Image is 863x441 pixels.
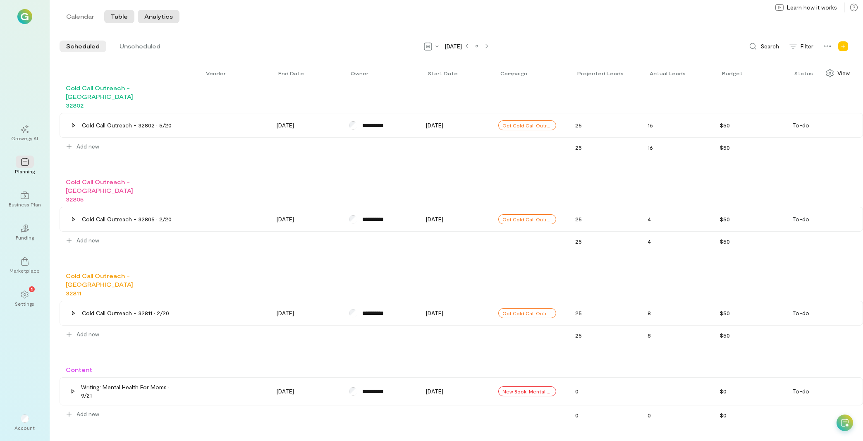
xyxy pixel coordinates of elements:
[643,213,711,226] div: 4
[502,216,552,223] span: Oct Cold Call Outreach - [GEOGRAPHIC_DATA]
[643,141,711,154] div: 16
[10,218,40,247] a: Funding
[570,409,638,422] div: 0
[502,122,552,129] span: Oct Cold Call Outreach - [GEOGRAPHIC_DATA]
[715,141,783,154] div: $50
[15,424,35,431] div: Account
[277,387,330,395] div: [DATE]
[206,70,229,77] div: Toggle SortBy
[277,215,330,223] div: [DATE]
[138,10,179,23] button: Analytics
[792,309,850,317] div: To-do
[792,215,850,223] div: To-do
[794,70,817,77] div: Toggle SortBy
[10,151,40,181] a: Planning
[10,284,40,314] a: Settings
[66,42,100,50] span: Scheduled
[66,272,133,297] span: Cold Call Outreach - [GEOGRAPHIC_DATA] 32811
[570,141,638,154] div: 25
[577,70,624,77] span: Projected leads
[15,168,35,175] div: Planning
[650,70,686,77] span: Actual leads
[792,121,850,129] div: To-do
[801,42,813,50] span: Filter
[570,307,638,320] div: 25
[278,70,308,77] div: Toggle SortBy
[500,70,527,77] span: Campaign
[60,10,101,23] button: Calendar
[16,234,34,241] div: Funding
[715,235,783,248] div: $50
[715,307,783,320] div: $50
[570,213,638,226] div: 25
[76,236,99,244] span: Add new
[643,307,711,320] div: 8
[426,387,479,395] div: [DATE]
[570,119,638,132] div: 25
[81,383,174,400] div: Writing: Mental Health for Moms · 9/21
[9,201,41,208] div: Business Plan
[643,329,711,342] div: 8
[206,70,226,77] span: Vendor
[12,135,38,141] div: Growegy AI
[76,410,99,418] span: Add new
[787,3,837,12] span: Learn how it works
[500,70,531,77] div: Toggle SortBy
[570,235,638,248] div: 25
[650,70,689,77] div: Toggle SortBy
[837,40,850,53] div: Add new
[10,251,40,280] a: Marketplace
[120,42,160,50] span: Unscheduled
[66,84,133,109] span: Cold Call Outreach - [GEOGRAPHIC_DATA] 32802
[794,70,813,77] span: Status
[31,285,33,292] span: 1
[445,42,462,50] span: [DATE]
[15,300,35,307] div: Settings
[760,42,779,50] span: Search
[351,70,368,77] span: Owner
[643,119,711,132] div: 16
[277,309,330,317] div: [DATE]
[10,267,40,274] div: Marketplace
[570,329,638,342] div: 25
[570,385,638,398] div: 0
[715,213,783,226] div: $50
[104,10,134,23] button: Table
[277,121,330,129] div: [DATE]
[792,387,850,395] div: To-do
[82,121,172,129] div: Cold Call Outreach - 32802 · 5/20
[577,70,627,77] div: Toggle SortBy
[428,70,461,77] div: Toggle SortBy
[715,119,783,132] div: $50
[76,330,99,338] span: Add new
[426,121,479,129] div: [DATE]
[428,70,458,77] span: Start date
[76,142,99,151] span: Add new
[10,408,40,438] div: Account
[715,385,783,398] div: $0
[351,70,372,77] div: Toggle SortBy
[715,409,783,422] div: $0
[82,215,172,223] div: Cold Call Outreach - 32805 · 2/20
[426,309,479,317] div: [DATE]
[722,70,746,77] div: Toggle SortBy
[837,69,850,77] span: View
[643,409,711,422] div: 0
[715,329,783,342] div: $50
[278,70,304,77] span: End date
[722,70,743,77] span: Budget
[821,67,855,80] div: Show columns
[502,388,552,395] span: New Book: Mental Health for Moms
[10,118,40,148] a: Growegy AI
[66,366,92,373] span: Content
[426,215,479,223] div: [DATE]
[82,309,169,317] div: Cold Call Outreach - 32811 · 2/20
[66,178,133,203] span: Cold Call Outreach - [GEOGRAPHIC_DATA] 32805
[643,235,711,248] div: 4
[502,310,552,316] span: Oct Cold Call Outreach - [GEOGRAPHIC_DATA]
[10,185,40,214] a: Business Plan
